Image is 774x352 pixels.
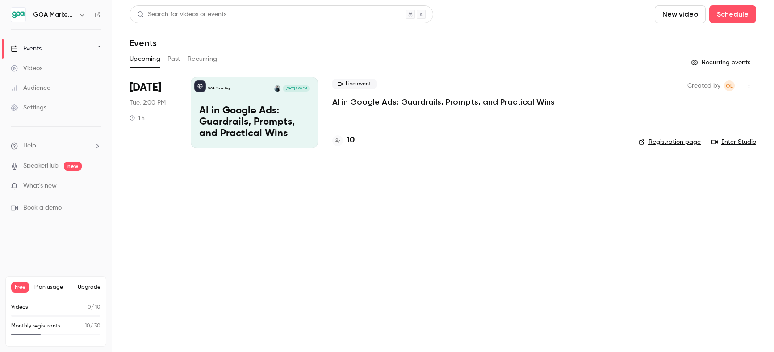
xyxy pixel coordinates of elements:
[191,77,318,148] a: AI in Google Ads: Guardrails, Prompts, and Practical WinsGOA MarketingLuke Boudour[DATE] 2:00 PMA...
[130,52,160,66] button: Upcoming
[23,181,57,191] span: What's new
[130,80,161,95] span: [DATE]
[11,8,25,22] img: GOA Marketing
[726,80,733,91] span: OL
[11,303,28,311] p: Videos
[332,134,355,147] a: 10
[23,203,62,213] span: Book a demo
[639,138,701,147] a: Registration page
[11,141,101,151] li: help-dropdown-opener
[85,323,90,329] span: 10
[23,161,59,171] a: SpeakerHub
[655,5,706,23] button: New video
[709,5,756,23] button: Schedule
[332,96,555,107] a: AI in Google Ads: Guardrails, Prompts, and Practical Wins
[33,10,75,19] h6: GOA Marketing
[687,80,720,91] span: Created by
[11,103,46,112] div: Settings
[130,38,157,48] h1: Events
[130,114,145,122] div: 1 h
[208,86,230,91] p: GOA Marketing
[130,98,166,107] span: Tue, 2:00 PM
[167,52,180,66] button: Past
[130,77,176,148] div: Sep 23 Tue, 2:00 PM (Europe/London)
[137,10,226,19] div: Search for videos or events
[724,80,735,91] span: Olivia Lauridsen
[88,303,100,311] p: / 10
[11,44,42,53] div: Events
[11,84,50,92] div: Audience
[687,55,756,70] button: Recurring events
[274,85,280,92] img: Luke Boudour
[85,322,100,330] p: / 30
[90,182,101,190] iframe: Noticeable Trigger
[11,282,29,293] span: Free
[332,79,377,89] span: Live event
[34,284,72,291] span: Plan usage
[88,305,91,310] span: 0
[64,162,82,171] span: new
[199,105,310,140] p: AI in Google Ads: Guardrails, Prompts, and Practical Wins
[78,284,100,291] button: Upgrade
[711,138,756,147] a: Enter Studio
[11,322,61,330] p: Monthly registrants
[11,64,42,73] div: Videos
[23,141,36,151] span: Help
[283,85,309,92] span: [DATE] 2:00 PM
[188,52,218,66] button: Recurring
[347,134,355,147] h4: 10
